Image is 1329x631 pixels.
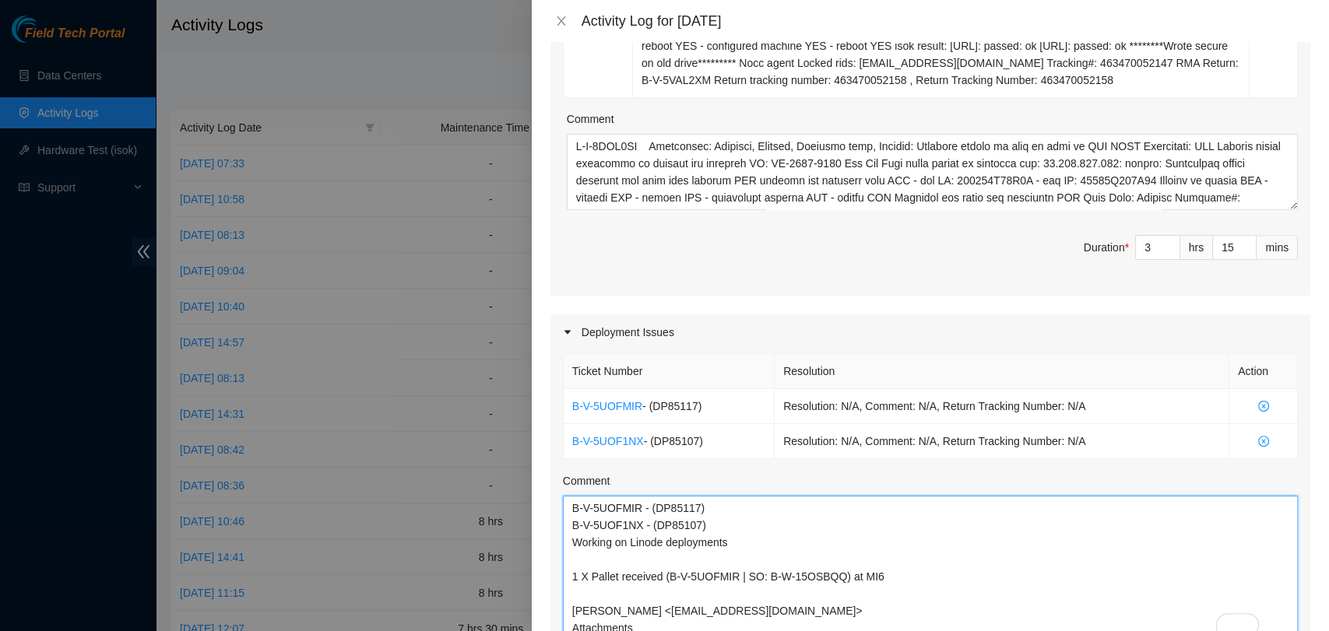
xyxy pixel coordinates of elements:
div: Deployment Issues [550,314,1310,350]
th: Resolution [775,354,1229,389]
td: Resolution: N/A, Comment: N/A, Return Tracking Number: N/A [775,424,1229,459]
td: Resolution: N/A, Comment: N/A, Return Tracking Number: N/A [775,389,1229,424]
a: B-V-5UOF1NX [572,435,644,447]
button: Close [550,14,572,29]
div: mins [1257,235,1298,260]
th: Action [1229,354,1298,389]
span: - ( DP85107 ) [644,435,703,447]
span: - ( DP85117 ) [642,400,701,412]
span: close-circle [1238,436,1289,447]
a: B-V-5UOFMIR [572,400,642,412]
div: Activity Log for [DATE] [582,12,1310,30]
span: close-circle [1238,401,1289,412]
div: Duration [1084,239,1129,256]
label: Comment [567,110,614,128]
th: Ticket Number [564,354,775,389]
span: close [555,15,568,27]
div: hrs [1180,235,1213,260]
span: caret-right [563,328,572,337]
label: Comment [563,472,610,489]
textarea: To enrich screen reader interactions, please activate Accessibility in Grammarly extension settings [567,134,1298,210]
